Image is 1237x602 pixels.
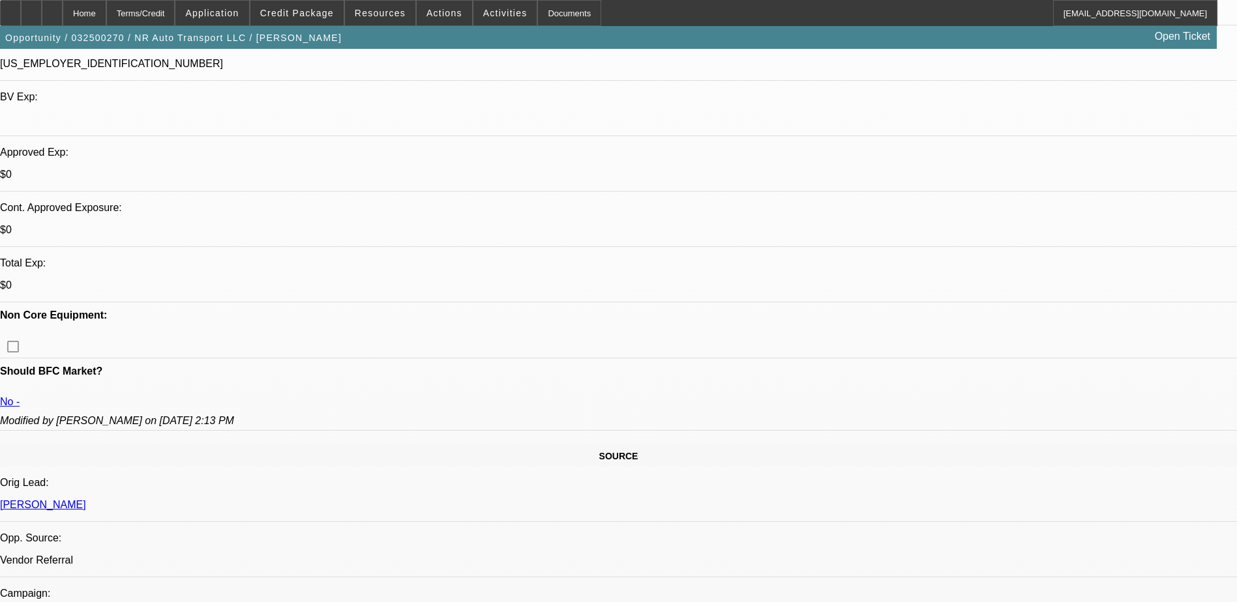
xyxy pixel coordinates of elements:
span: SOURCE [599,451,638,461]
button: Application [175,1,248,25]
span: Opportunity / 032500270 / NR Auto Transport LLC / [PERSON_NAME] [5,33,342,43]
span: Application [185,8,239,18]
span: Actions [426,8,462,18]
span: Resources [355,8,406,18]
button: Actions [417,1,472,25]
a: Open Ticket [1150,25,1215,48]
span: Credit Package [260,8,334,18]
button: Resources [345,1,415,25]
button: Credit Package [250,1,344,25]
button: Activities [473,1,537,25]
span: Activities [483,8,528,18]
